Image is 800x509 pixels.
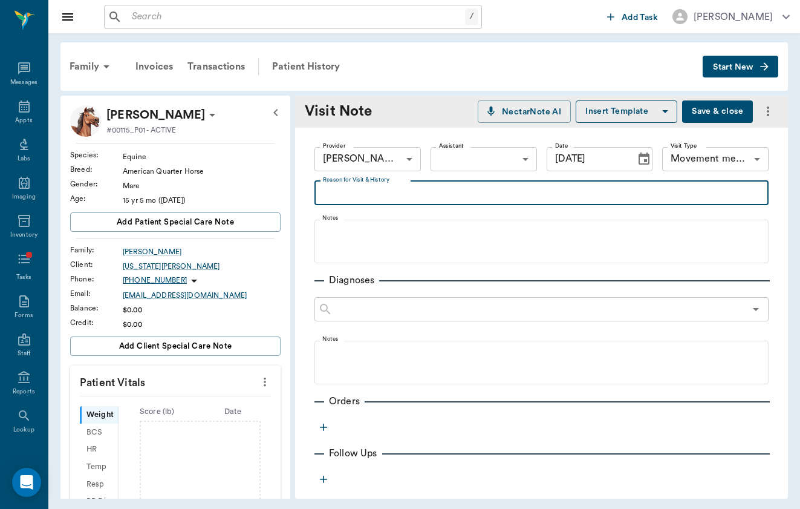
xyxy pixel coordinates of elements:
[10,78,38,87] div: Messages
[632,147,656,171] button: Choose date, selected date is Aug 18, 2025
[70,179,123,189] div: Gender :
[123,180,281,191] div: Mare
[123,166,281,177] div: American Quarter Horse
[70,105,102,137] img: Profile Image
[128,52,180,81] a: Invoices
[62,52,121,81] div: Family
[123,319,281,330] div: $0.00
[70,164,123,175] div: Breed :
[682,100,753,123] button: Save & close
[80,458,119,476] div: Temp
[322,214,339,222] label: Notes
[324,446,382,461] p: Follow Ups
[195,406,271,418] div: Date
[10,231,37,240] div: Inventory
[70,366,281,396] p: Patient Vitals
[13,387,35,396] div: Reports
[80,441,119,459] div: HR
[123,246,281,257] a: [PERSON_NAME]
[70,303,123,314] div: Balance :
[747,301,764,318] button: Open
[70,245,123,255] div: Family :
[12,468,41,497] div: Open Intercom Messenger
[123,195,281,206] div: 15 yr 5 mo ([DATE])
[123,151,281,162] div: Equine
[694,10,773,24] div: [PERSON_NAME]
[323,142,345,150] label: Provider
[56,5,80,29] button: Close drawer
[123,275,187,286] p: [PHONE_NUMBER]
[576,100,677,123] button: Insert Template
[70,259,123,270] div: Client :
[117,215,234,229] span: Add patient Special Care Note
[662,147,769,171] div: Movement medicine
[70,337,281,356] button: Add client Special Care Note
[602,5,663,28] button: Add Task
[671,142,697,150] label: Visit Type
[314,147,421,171] div: [PERSON_NAME]
[15,311,33,320] div: Forms
[18,349,30,358] div: Staff
[15,116,32,125] div: Appts
[305,100,395,122] div: Visit Note
[547,147,627,171] input: MM/DD/YYYY
[322,335,339,343] label: Notes
[70,288,123,299] div: Email :
[127,8,465,25] input: Search
[106,125,176,136] p: #00115_P01 - ACTIVE
[265,52,347,81] a: Patient History
[80,476,119,493] div: Resp
[758,101,778,122] button: more
[703,56,778,78] button: Start New
[106,105,205,125] p: [PERSON_NAME]
[70,193,123,204] div: Age :
[18,154,30,163] div: Labs
[80,406,119,424] div: Weight
[255,372,275,392] button: more
[13,425,34,435] div: Lookup
[123,304,281,315] div: $0.00
[555,142,568,150] label: Date
[70,317,123,328] div: Credit :
[439,142,464,150] label: Assistant
[324,273,379,287] p: Diagnoses
[123,290,281,301] a: [EMAIL_ADDRESS][DOMAIN_NAME]
[119,406,195,418] div: Score ( lb )
[70,212,281,232] button: Add patient Special Care Note
[80,424,119,441] div: BCS
[12,192,36,202] div: Imaging
[324,394,365,409] p: Orders
[16,273,31,282] div: Tasks
[123,261,281,272] a: [US_STATE][PERSON_NAME]
[180,52,252,81] a: Transactions
[663,5,799,28] button: [PERSON_NAME]
[323,176,389,184] label: Reason for Visit & History
[106,105,205,125] div: Goldie Barnes
[70,149,123,160] div: Species :
[70,274,123,284] div: Phone :
[119,340,232,353] span: Add client Special Care Note
[478,100,571,123] button: NectarNote AI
